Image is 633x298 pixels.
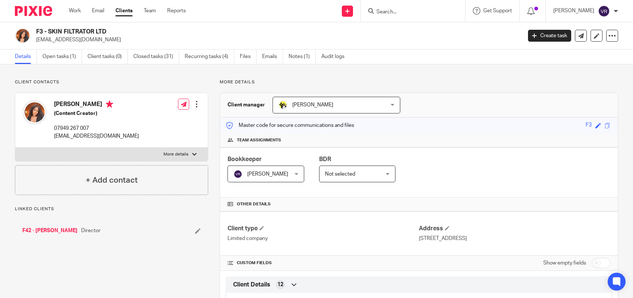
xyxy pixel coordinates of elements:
span: BDR [319,156,331,162]
img: svg%3E [598,5,610,17]
span: Director [81,227,101,234]
p: [EMAIL_ADDRESS][DOMAIN_NAME] [54,132,139,140]
h4: [PERSON_NAME] [54,100,139,110]
span: [PERSON_NAME] [247,172,288,177]
a: Open tasks (1) [42,49,82,64]
h5: (Content Creator) [54,110,139,117]
p: More details [220,79,618,85]
label: Show empty fields [543,259,586,267]
h2: F3 - SKIN FILTRATOR LTD [36,28,421,36]
p: Master code for secure communications and files [226,122,354,129]
a: Team [144,7,156,15]
a: Notes (1) [289,49,316,64]
a: Work [69,7,81,15]
div: F3 [586,121,592,130]
a: Create task [528,30,571,42]
h4: CUSTOM FIELDS [228,260,419,266]
h4: Address [419,225,610,233]
span: Client Details [233,281,270,289]
p: Limited company [228,235,419,242]
a: F42 - [PERSON_NAME] [22,227,77,234]
a: Client tasks (0) [88,49,128,64]
span: Not selected [325,172,355,177]
p: [STREET_ADDRESS] [419,235,610,242]
span: Other details [237,201,271,207]
h4: + Add contact [86,174,138,186]
span: [PERSON_NAME] [292,102,333,108]
a: Recurring tasks (4) [185,49,234,64]
p: Client contacts [15,79,208,85]
p: 07949 267 007 [54,125,139,132]
input: Search [376,9,443,16]
img: Pixie [15,6,52,16]
span: Get Support [483,8,512,13]
img: Monique%20Ferguson-Rowe%20(1).jpg [15,28,31,44]
span: 12 [277,281,283,288]
p: More details [163,151,188,157]
img: Monique%20Ferguson-Rowe.jpg [23,100,47,124]
h3: Client manager [228,101,265,109]
p: [EMAIL_ADDRESS][DOMAIN_NAME] [36,36,517,44]
p: Linked clients [15,206,208,212]
a: Closed tasks (31) [133,49,179,64]
i: Primary [106,100,113,108]
span: Team assignments [237,137,281,143]
p: [PERSON_NAME] [553,7,594,15]
img: svg%3E [233,170,242,179]
img: Carine-Starbridge.jpg [279,100,287,109]
a: Files [240,49,257,64]
a: Details [15,49,37,64]
a: Audit logs [321,49,350,64]
h4: Client type [228,225,419,233]
span: Bookkeeper [228,156,262,162]
a: Email [92,7,104,15]
a: Emails [262,49,283,64]
a: Clients [115,7,133,15]
a: Reports [167,7,186,15]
